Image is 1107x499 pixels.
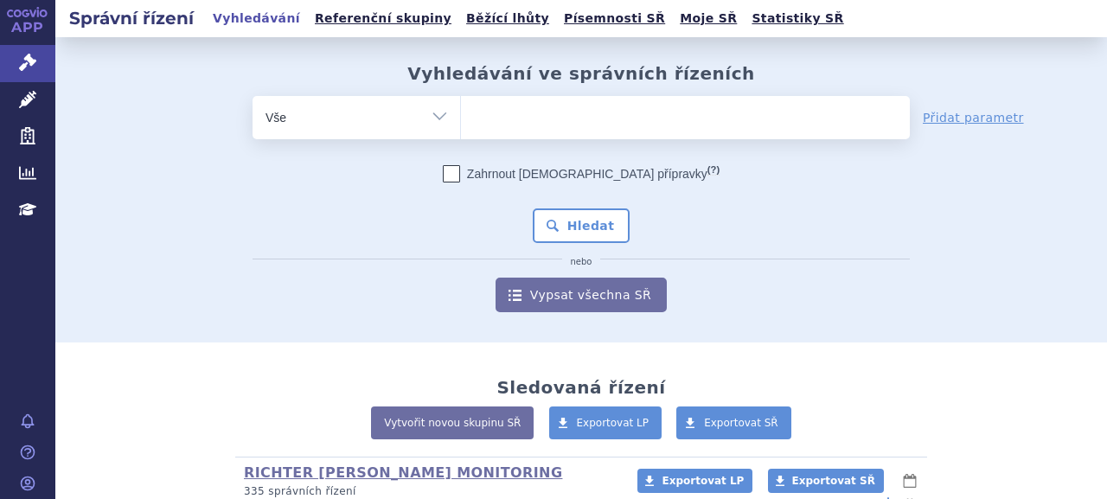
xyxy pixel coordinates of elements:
[371,406,534,439] a: Vytvořit novou skupinu SŘ
[208,7,305,30] a: Vyhledávání
[704,417,778,429] span: Exportovat SŘ
[923,109,1024,126] a: Přidat parametr
[549,406,662,439] a: Exportovat LP
[244,484,615,499] p: 335 správních řízení
[675,7,742,30] a: Moje SŘ
[496,377,665,398] h2: Sledovaná řízení
[662,475,744,487] span: Exportovat LP
[707,164,720,176] abbr: (?)
[901,470,918,491] button: lhůty
[792,475,875,487] span: Exportovat SŘ
[768,469,884,493] a: Exportovat SŘ
[55,6,208,30] h2: Správní řízení
[443,165,720,182] label: Zahrnout [DEMOGRAPHIC_DATA] přípravky
[461,7,554,30] a: Běžící lhůty
[407,63,755,84] h2: Vyhledávání ve správních řízeních
[637,469,752,493] a: Exportovat LP
[559,7,670,30] a: Písemnosti SŘ
[533,208,630,243] button: Hledat
[676,406,791,439] a: Exportovat SŘ
[562,257,601,267] i: nebo
[746,7,848,30] a: Statistiky SŘ
[496,278,667,312] a: Vypsat všechna SŘ
[310,7,457,30] a: Referenční skupiny
[577,417,649,429] span: Exportovat LP
[244,464,562,481] a: RICHTER [PERSON_NAME] MONITORING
